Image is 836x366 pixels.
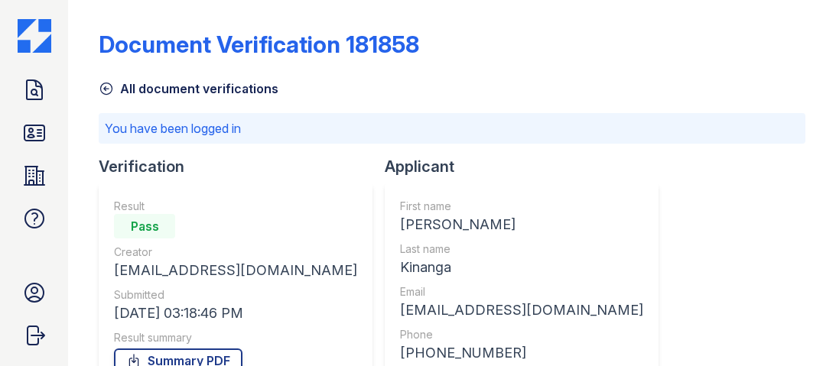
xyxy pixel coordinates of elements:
[385,156,671,177] div: Applicant
[114,260,357,281] div: [EMAIL_ADDRESS][DOMAIN_NAME]
[400,199,643,214] div: First name
[99,156,385,177] div: Verification
[114,287,357,303] div: Submitted
[114,199,357,214] div: Result
[400,300,643,321] div: [EMAIL_ADDRESS][DOMAIN_NAME]
[114,214,175,238] div: Pass
[114,245,357,260] div: Creator
[400,284,643,300] div: Email
[99,31,419,58] div: Document Verification 181858
[99,79,278,98] a: All document verifications
[400,257,643,278] div: Kinanga
[400,214,643,235] div: [PERSON_NAME]
[400,342,643,364] div: [PHONE_NUMBER]
[18,19,51,53] img: CE_Icon_Blue-c292c112584629df590d857e76928e9f676e5b41ef8f769ba2f05ee15b207248.png
[400,327,643,342] div: Phone
[105,119,799,138] p: You have been logged in
[114,303,357,324] div: [DATE] 03:18:46 PM
[400,241,643,257] div: Last name
[114,330,357,345] div: Result summary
